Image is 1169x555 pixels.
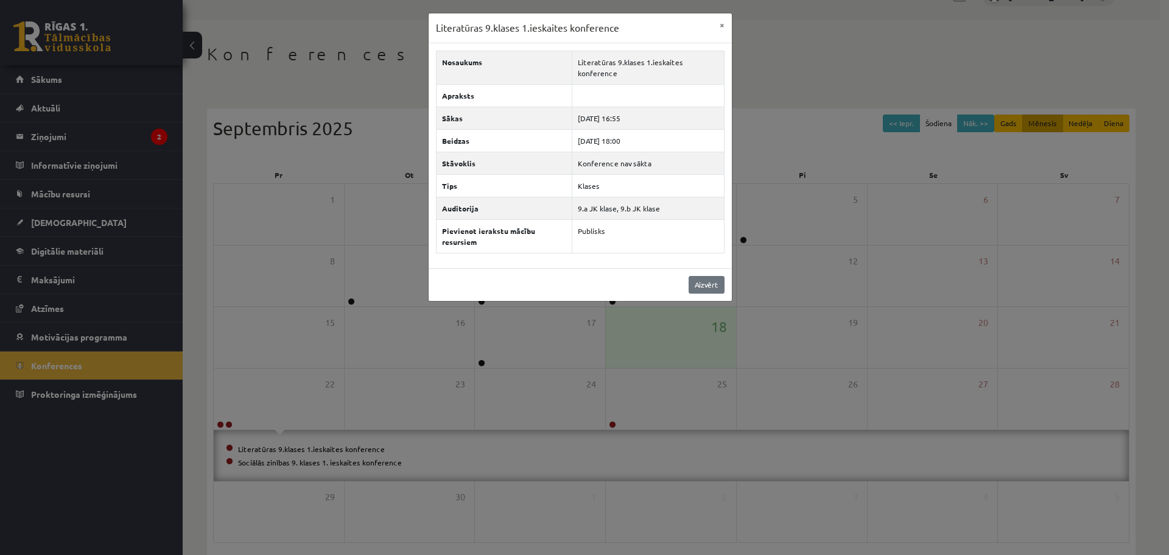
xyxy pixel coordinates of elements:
td: Publisks [572,219,724,253]
td: 9.a JK klase, 9.b JK klase [572,197,724,219]
th: Stāvoklis [436,152,572,174]
h3: Literatūras 9.klases 1.ieskaites konference [436,21,619,35]
th: Beidzas [436,129,572,152]
td: Konference nav sākta [572,152,724,174]
th: Tips [436,174,572,197]
button: × [712,13,732,37]
th: Nosaukums [436,51,572,84]
a: Aizvērt [689,276,725,294]
td: [DATE] 18:00 [572,129,724,152]
td: Klases [572,174,724,197]
td: [DATE] 16:55 [572,107,724,129]
th: Pievienot ierakstu mācību resursiem [436,219,572,253]
th: Auditorija [436,197,572,219]
td: Literatūras 9.klases 1.ieskaites konference [572,51,724,84]
th: Sākas [436,107,572,129]
th: Apraksts [436,84,572,107]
